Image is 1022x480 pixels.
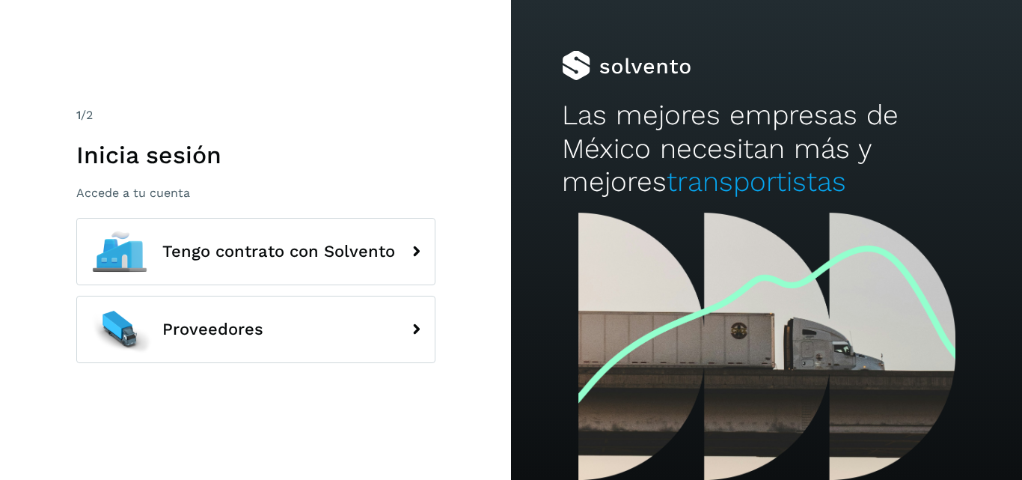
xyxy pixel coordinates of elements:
[162,243,395,261] span: Tengo contrato con Solvento
[76,141,435,169] h1: Inicia sesión
[76,108,81,122] span: 1
[562,99,970,198] h2: Las mejores empresas de México necesitan más y mejores
[76,186,435,200] p: Accede a tu cuenta
[162,320,263,338] span: Proveedores
[667,165,846,198] span: transportistas
[76,218,435,285] button: Tengo contrato con Solvento
[76,106,435,124] div: /2
[76,296,435,363] button: Proveedores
